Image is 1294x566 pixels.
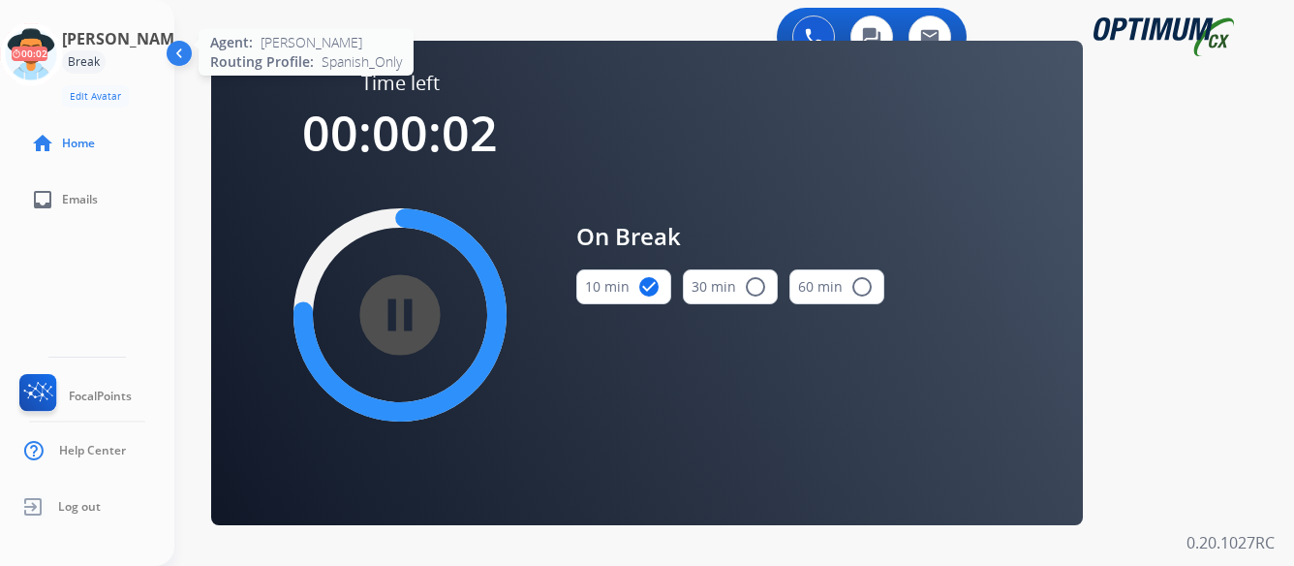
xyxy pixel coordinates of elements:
h3: [PERSON_NAME] [62,27,188,50]
div: Break [62,50,106,74]
span: On Break [576,219,884,254]
span: Emails [62,192,98,207]
mat-icon: radio_button_unchecked [744,275,767,299]
button: 60 min [789,269,884,304]
span: 00:00:02 [302,100,498,166]
a: FocalPoints [15,374,132,419]
span: Routing Profile: [210,52,314,72]
span: FocalPoints [69,389,132,404]
mat-icon: radio_button_unchecked [850,275,874,299]
button: 10 min [576,269,671,304]
span: Log out [58,499,101,515]
span: Spanish_Only [322,52,402,72]
mat-icon: check_circle [637,275,661,299]
button: 30 min [683,269,778,304]
span: Help Center [59,443,126,458]
span: [PERSON_NAME] [261,33,362,52]
mat-icon: home [31,132,54,155]
p: 0.20.1027RC [1186,531,1275,554]
span: Home [62,136,95,151]
button: Edit Avatar [62,85,129,108]
span: Agent: [210,33,253,52]
mat-icon: inbox [31,188,54,211]
mat-icon: pause_circle_filled [388,303,412,327]
span: Time left [361,70,440,97]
